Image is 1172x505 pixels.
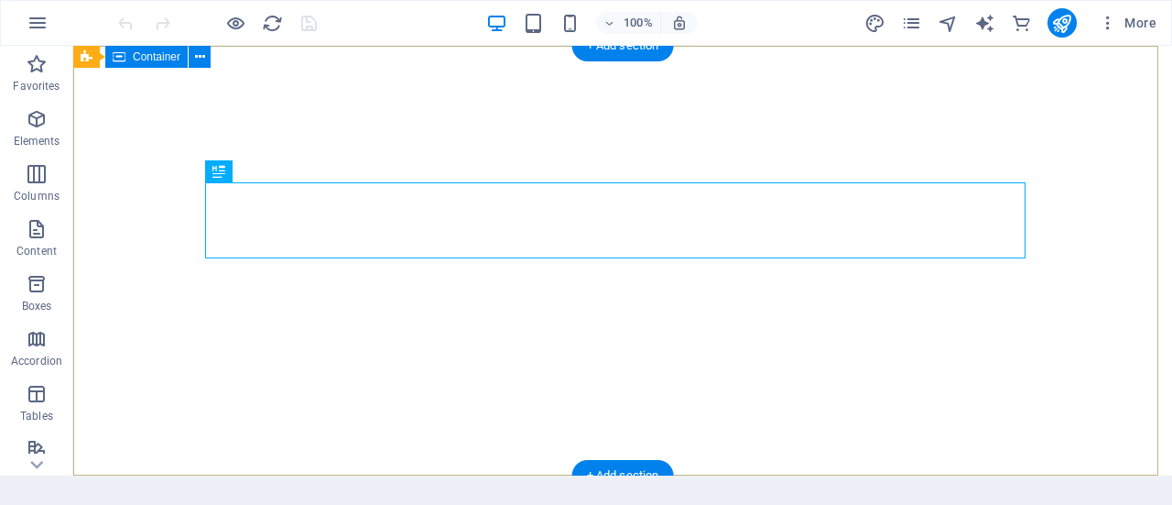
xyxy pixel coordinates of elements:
i: Reload page [262,13,283,34]
button: pages [901,12,923,34]
button: text_generator [974,12,996,34]
div: + Add section [572,460,674,491]
p: Elements [14,134,60,148]
button: design [864,12,886,34]
div: + Add section [572,30,674,61]
p: Accordion [11,354,62,368]
button: More [1091,8,1164,38]
p: Favorites [13,79,60,93]
i: Publish [1051,13,1072,34]
p: Tables [20,409,53,423]
button: publish [1047,8,1077,38]
p: Content [16,244,57,258]
span: Container [133,51,180,62]
p: Boxes [22,299,52,313]
p: Columns [14,189,60,203]
i: On resize automatically adjust zoom level to fit chosen device. [671,15,688,31]
button: 100% [596,12,661,34]
i: Design (Ctrl+Alt+Y) [864,13,885,34]
i: AI Writer [974,13,995,34]
h6: 100% [624,12,653,34]
button: reload [261,12,283,34]
button: commerce [1011,12,1033,34]
button: Click here to leave preview mode and continue editing [224,12,246,34]
button: navigator [938,12,960,34]
i: Commerce [1011,13,1032,34]
span: More [1099,14,1156,32]
i: Navigator [938,13,959,34]
i: Pages (Ctrl+Alt+S) [901,13,922,34]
